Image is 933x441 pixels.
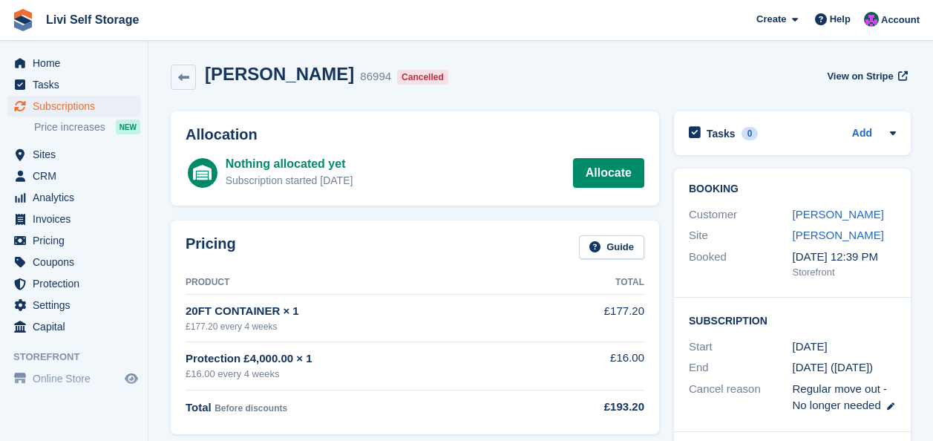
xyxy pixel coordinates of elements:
[33,230,122,251] span: Pricing
[33,295,122,316] span: Settings
[7,144,140,165] a: menu
[534,399,644,416] div: £193.20
[186,271,534,295] th: Product
[13,350,148,365] span: Storefront
[33,74,122,95] span: Tasks
[33,273,122,294] span: Protection
[689,339,793,356] div: Start
[33,368,122,389] span: Online Store
[689,381,793,414] div: Cancel reason
[689,249,793,280] div: Booked
[186,350,534,367] div: Protection £4,000.00 × 1
[34,120,105,134] span: Price increases
[689,206,793,223] div: Customer
[830,12,851,27] span: Help
[7,316,140,337] a: menu
[7,252,140,272] a: menu
[793,361,874,373] span: [DATE] ([DATE])
[116,120,140,134] div: NEW
[33,209,122,229] span: Invoices
[793,208,884,220] a: [PERSON_NAME]
[793,265,897,280] div: Storefront
[821,64,911,88] a: View on Stripe
[33,316,122,337] span: Capital
[33,252,122,272] span: Coupons
[689,183,896,195] h2: Booking
[7,53,140,73] a: menu
[12,9,34,31] img: stora-icon-8386f47178a22dfd0bd8f6a31ec36ba5ce8667c1dd55bd0f319d3a0aa187defe.svg
[7,74,140,95] a: menu
[7,96,140,117] a: menu
[186,235,236,260] h2: Pricing
[756,12,786,27] span: Create
[742,127,759,140] div: 0
[707,127,736,140] h2: Tasks
[7,230,140,251] a: menu
[33,53,122,73] span: Home
[34,119,140,135] a: Price increases NEW
[7,295,140,316] a: menu
[226,155,353,173] div: Nothing allocated yet
[186,126,644,143] h2: Allocation
[7,187,140,208] a: menu
[793,382,888,412] span: Regular move out - No longer needed
[7,166,140,186] a: menu
[360,68,391,85] div: 86994
[122,370,140,388] a: Preview store
[33,96,122,117] span: Subscriptions
[186,401,212,414] span: Total
[534,342,644,390] td: £16.00
[864,12,879,27] img: Graham Cameron
[827,69,893,84] span: View on Stripe
[534,271,644,295] th: Total
[186,367,534,382] div: £16.00 every 4 weeks
[40,7,145,32] a: Livi Self Storage
[33,166,122,186] span: CRM
[397,70,448,85] div: Cancelled
[186,320,534,333] div: £177.20 every 4 weeks
[689,313,896,327] h2: Subscription
[579,235,644,260] a: Guide
[7,368,140,389] a: menu
[215,403,287,414] span: Before discounts
[534,295,644,342] td: £177.20
[573,158,644,188] a: Allocate
[205,64,354,84] h2: [PERSON_NAME]
[7,209,140,229] a: menu
[793,229,884,241] a: [PERSON_NAME]
[33,144,122,165] span: Sites
[793,339,828,356] time: 2025-05-24 00:00:00 UTC
[689,359,793,376] div: End
[226,173,353,189] div: Subscription started [DATE]
[33,187,122,208] span: Analytics
[852,125,872,143] a: Add
[689,227,793,244] div: Site
[7,273,140,294] a: menu
[881,13,920,27] span: Account
[793,249,897,266] div: [DATE] 12:39 PM
[186,303,534,320] div: 20FT CONTAINER × 1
